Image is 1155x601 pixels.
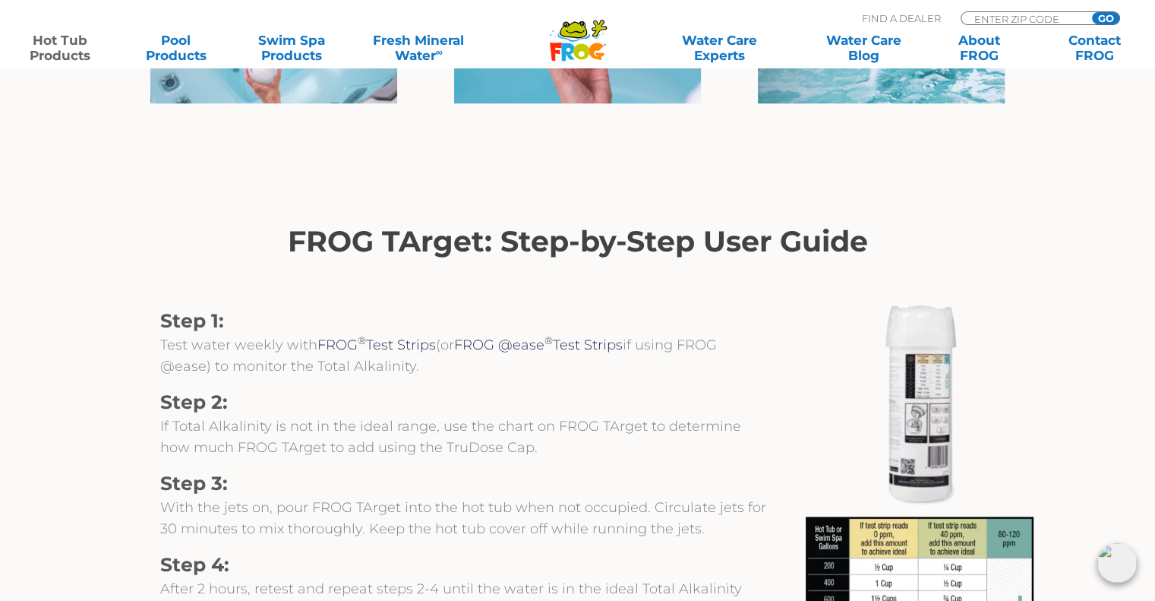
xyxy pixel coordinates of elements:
p: If Total Alkalinity is not in the ideal range, use the chart on FROG TArget to determine how much... [160,416,768,458]
p: Test water weekly with (or if using FROG @ease) to monitor the Total Alkalinity. [160,334,768,377]
h3: Step 2: [160,389,768,416]
sup: ® [544,334,553,346]
a: Hot TubProducts [15,33,105,63]
h3: Step 4: [160,552,768,578]
a: PoolProducts [131,33,220,63]
a: Water CareExperts [646,33,793,63]
img: openIcon [1097,543,1137,583]
a: Swim SpaProducts [247,33,336,63]
a: AboutFROG [934,33,1024,63]
input: GO [1092,12,1119,24]
a: FROG @ease®Test Strips [454,337,623,353]
p: Find A Dealer [862,11,941,25]
h3: Step 3: [160,470,768,497]
a: Water CareBlog [819,33,908,63]
sup: ∞ [435,46,442,58]
p: With the jets on, pour FROG TArget into the hot tub when not occupied. Circulate jets for 30 minu... [160,497,768,539]
a: ContactFROG [1050,33,1140,63]
input: Zip Code Form [973,12,1075,25]
a: FROG®Test Strips [317,337,436,353]
h3: Step 1: [160,308,768,334]
img: FROGProducts.com website - FROG TArget Back Image [806,289,1034,517]
a: Fresh MineralWater∞ [362,33,475,63]
sup: ® [358,334,366,346]
h2: FROG TArget: Step-by-Step User Guide [160,225,996,258]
